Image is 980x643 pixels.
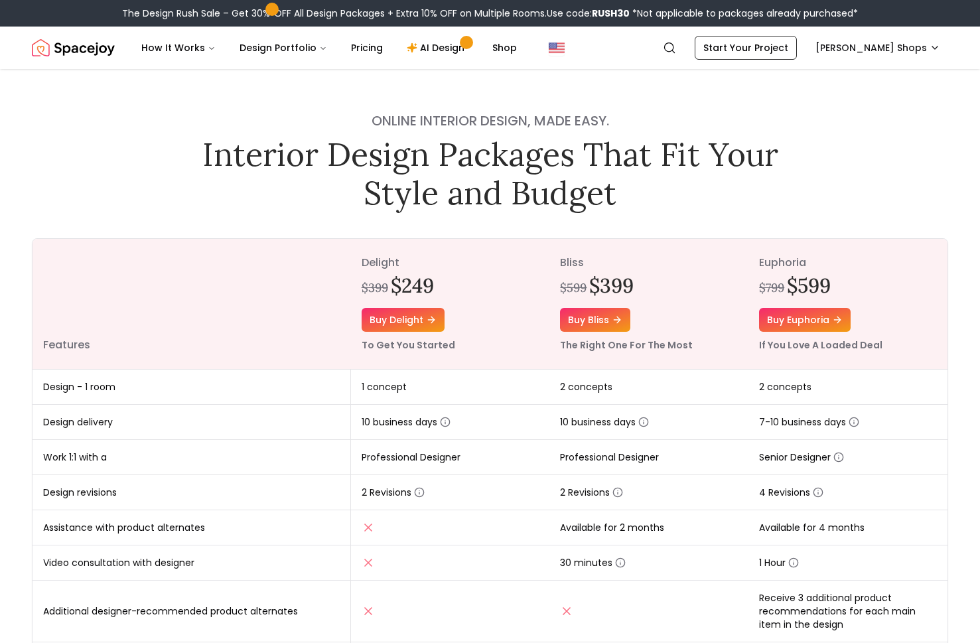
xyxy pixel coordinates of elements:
[391,273,434,297] h2: $249
[560,308,630,332] a: Buy bliss
[560,338,693,352] small: The Right One For The Most
[33,510,351,545] td: Assistance with product alternates
[549,510,748,545] td: Available for 2 months
[362,415,451,429] span: 10 business days
[362,279,388,297] div: $399
[560,380,612,393] span: 2 concepts
[193,135,788,212] h1: Interior Design Packages That Fit Your Style and Budget
[33,475,351,510] td: Design revisions
[122,7,858,20] div: The Design Rush Sale – Get 30% OFF All Design Packages + Extra 10% OFF on Multiple Rooms.
[362,308,445,332] a: Buy delight
[33,239,351,370] th: Features
[589,273,634,297] h2: $399
[229,35,338,61] button: Design Portfolio
[759,308,851,332] a: Buy euphoria
[33,370,351,405] td: Design - 1 room
[560,255,738,271] p: bliss
[560,556,626,569] span: 30 minutes
[759,415,859,429] span: 7-10 business days
[560,279,587,297] div: $599
[33,440,351,475] td: Work 1:1 with a
[560,415,649,429] span: 10 business days
[340,35,393,61] a: Pricing
[807,36,948,60] button: [PERSON_NAME] Shops
[560,451,659,464] span: Professional Designer
[32,35,115,61] img: Spacejoy Logo
[787,273,831,297] h2: $599
[759,380,811,393] span: 2 concepts
[759,486,823,499] span: 4 Revisions
[362,380,407,393] span: 1 concept
[362,338,455,352] small: To Get You Started
[362,486,425,499] span: 2 Revisions
[193,111,788,130] h4: Online interior design, made easy.
[592,7,630,20] b: RUSH30
[547,7,630,20] span: Use code:
[630,7,858,20] span: *Not applicable to packages already purchased*
[759,451,844,464] span: Senior Designer
[32,27,948,69] nav: Global
[560,486,623,499] span: 2 Revisions
[695,36,797,60] a: Start Your Project
[748,581,947,642] td: Receive 3 additional product recommendations for each main item in the design
[759,255,937,271] p: euphoria
[482,35,527,61] a: Shop
[759,338,882,352] small: If You Love A Loaded Deal
[362,255,539,271] p: delight
[362,451,460,464] span: Professional Designer
[131,35,527,61] nav: Main
[33,405,351,440] td: Design delivery
[32,35,115,61] a: Spacejoy
[33,545,351,581] td: Video consultation with designer
[759,279,784,297] div: $799
[759,556,799,569] span: 1 Hour
[549,40,565,56] img: United States
[131,35,226,61] button: How It Works
[396,35,479,61] a: AI Design
[33,581,351,642] td: Additional designer-recommended product alternates
[748,510,947,545] td: Available for 4 months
